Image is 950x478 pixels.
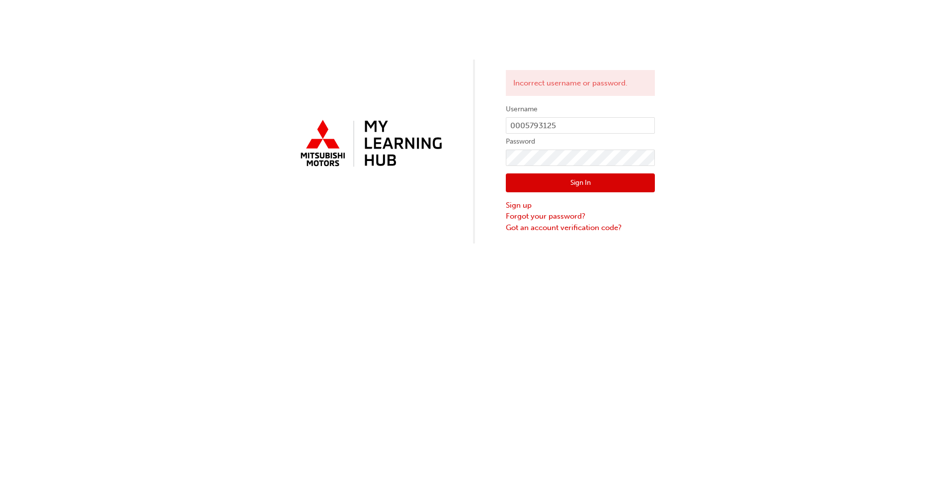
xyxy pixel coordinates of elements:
a: Got an account verification code? [506,222,655,234]
div: Incorrect username or password. [506,70,655,96]
label: Password [506,136,655,148]
button: Sign In [506,173,655,192]
label: Username [506,103,655,115]
a: Sign up [506,200,655,211]
input: Username [506,117,655,134]
img: mmal [295,116,444,172]
a: Forgot your password? [506,211,655,222]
